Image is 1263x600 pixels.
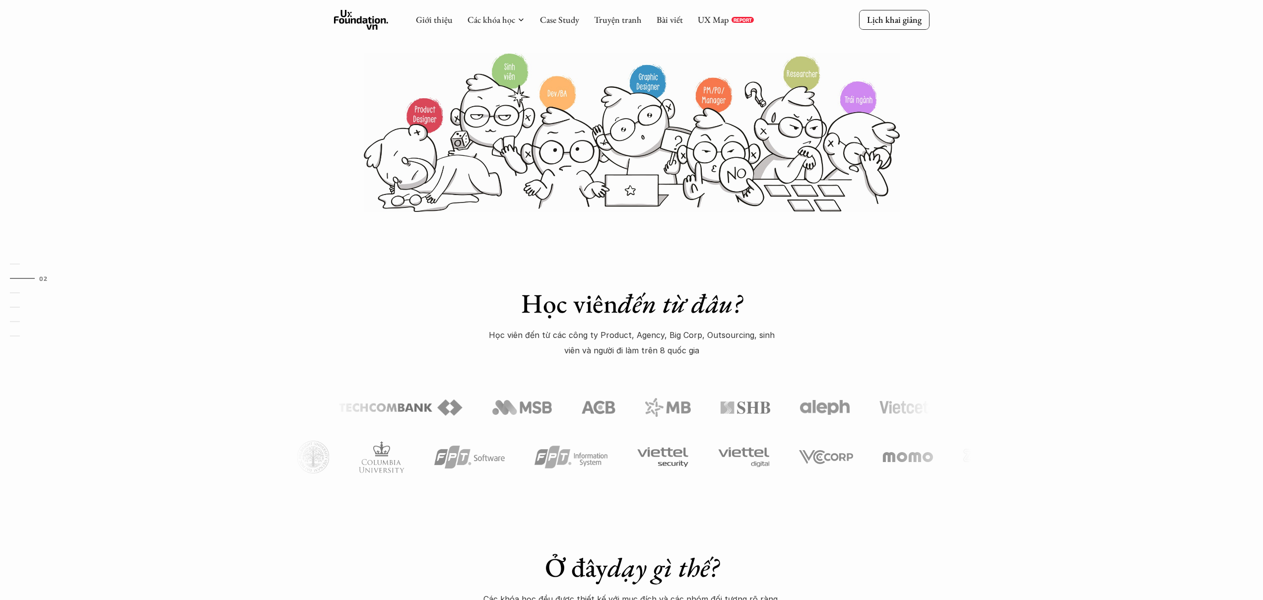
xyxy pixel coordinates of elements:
[698,14,729,25] a: UX Map
[618,286,742,321] em: đến từ đâu?
[483,328,781,358] p: Học viên đến từ các công ty Product, Agency, Big Corp, Outsourcing, sinh viên và người đi làm trê...
[607,550,719,585] em: dạy gì thế?
[867,14,922,25] p: Lịch khai giảng
[458,551,805,584] h1: Ở đây
[540,14,579,25] a: Case Study
[458,287,805,320] h1: Học viên
[467,14,515,25] a: Các khóa học
[657,14,683,25] a: Bài viết
[10,272,57,284] a: 02
[733,17,752,23] p: REPORT
[859,10,930,29] a: Lịch khai giảng
[416,14,453,25] a: Giới thiệu
[594,14,642,25] a: Truyện tranh
[39,275,47,282] strong: 02
[731,17,754,23] a: REPORT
